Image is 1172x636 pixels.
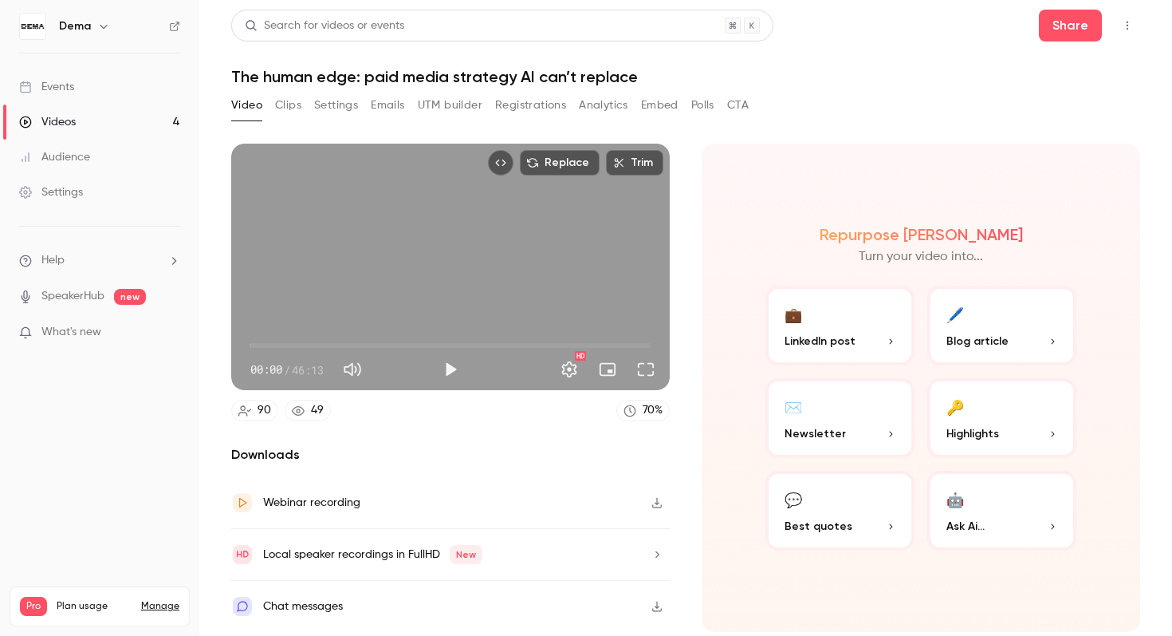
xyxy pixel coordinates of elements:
button: Top Bar Actions [1115,13,1140,38]
span: new [114,289,146,305]
div: 🖊️ [946,302,964,326]
span: 00:00 [250,361,282,378]
button: Trim [606,150,663,176]
span: Best quotes [785,518,852,535]
button: 💼LinkedIn post [765,286,914,365]
button: Mute [336,354,368,385]
div: 🔑 [946,394,964,419]
button: Share [1039,10,1102,41]
span: Highlights [946,425,999,442]
h2: Repurpose [PERSON_NAME] [820,225,1023,244]
button: Full screen [630,354,662,385]
span: Newsletter [785,425,846,442]
p: Turn your video into... [859,247,983,267]
button: Embed [641,93,678,118]
div: Audience [19,149,90,165]
div: 00:00 [250,361,324,378]
span: New [450,545,482,564]
span: / [284,361,290,378]
div: HD [575,351,586,361]
button: ✉️Newsletter [765,378,914,458]
button: Video [231,93,262,118]
div: 90 [258,402,271,419]
button: 🤖Ask Ai... [927,471,1076,551]
div: 49 [311,402,324,419]
img: Dema [20,14,45,39]
a: 70% [616,400,670,421]
button: Embed video [488,150,513,176]
div: 🤖 [946,487,964,512]
h2: Downloads [231,445,670,464]
button: Settings [314,93,358,118]
div: 💬 [785,487,802,512]
li: help-dropdown-opener [19,252,180,269]
span: LinkedIn post [785,333,855,350]
h6: Dema [59,18,91,34]
button: Emails [371,93,404,118]
span: Pro [20,597,47,616]
span: Ask Ai... [946,518,985,535]
button: Turn on miniplayer [592,354,623,385]
div: 70 % [643,402,663,419]
span: Blog article [946,333,1009,350]
button: 🔑Highlights [927,378,1076,458]
h1: The human edge: paid media strategy AI can’t replace [231,67,1140,86]
div: 💼 [785,302,802,326]
button: Analytics [579,93,628,118]
span: What's new [41,324,101,341]
div: ✉️ [785,394,802,419]
div: Local speaker recordings in FullHD [263,545,482,564]
div: Webinar recording [263,493,360,512]
span: 46:13 [292,361,324,378]
button: Polls [691,93,714,118]
span: Help [41,252,65,269]
button: 💬Best quotes [765,471,914,551]
iframe: Noticeable Trigger [161,326,180,340]
a: SpeakerHub [41,288,104,305]
div: Videos [19,114,76,130]
button: 🖊️Blog article [927,286,1076,365]
a: 90 [231,400,278,421]
button: Clips [275,93,301,118]
div: Settings [19,184,83,200]
button: Replace [520,150,600,176]
a: 49 [285,400,331,421]
div: Events [19,79,74,95]
button: Play [435,354,466,385]
div: Chat messages [263,597,343,616]
button: Settings [553,354,585,385]
button: CTA [727,93,749,118]
button: UTM builder [418,93,482,118]
span: Plan usage [57,600,132,613]
button: Registrations [495,93,566,118]
a: Manage [141,600,179,613]
div: Search for videos or events [245,18,404,34]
